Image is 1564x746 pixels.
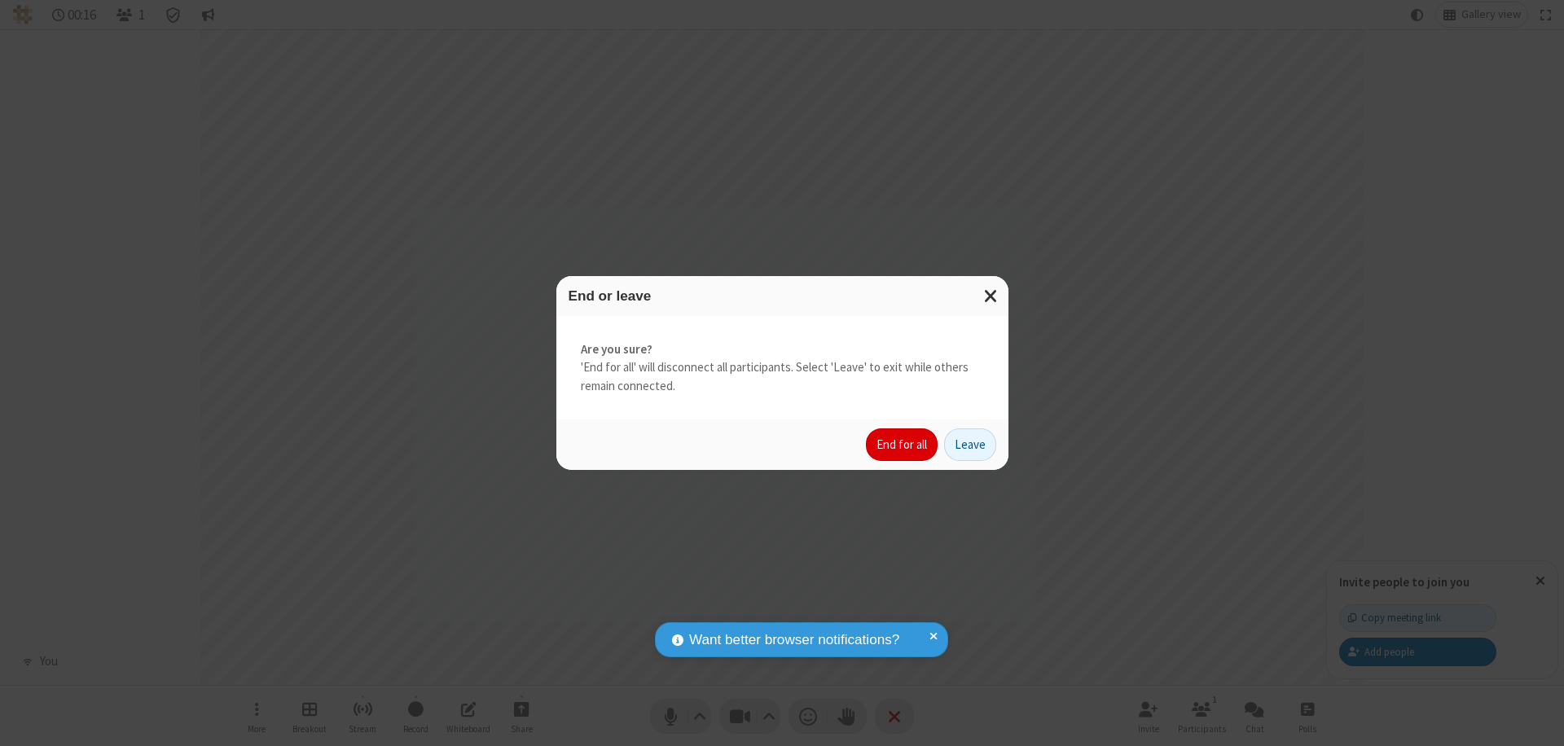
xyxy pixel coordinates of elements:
button: Leave [944,428,996,461]
span: Want better browser notifications? [689,630,899,651]
strong: Are you sure? [581,340,984,359]
button: End for all [866,428,938,461]
button: Close modal [974,276,1008,316]
h3: End or leave [569,288,996,304]
div: 'End for all' will disconnect all participants. Select 'Leave' to exit while others remain connec... [556,316,1008,420]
